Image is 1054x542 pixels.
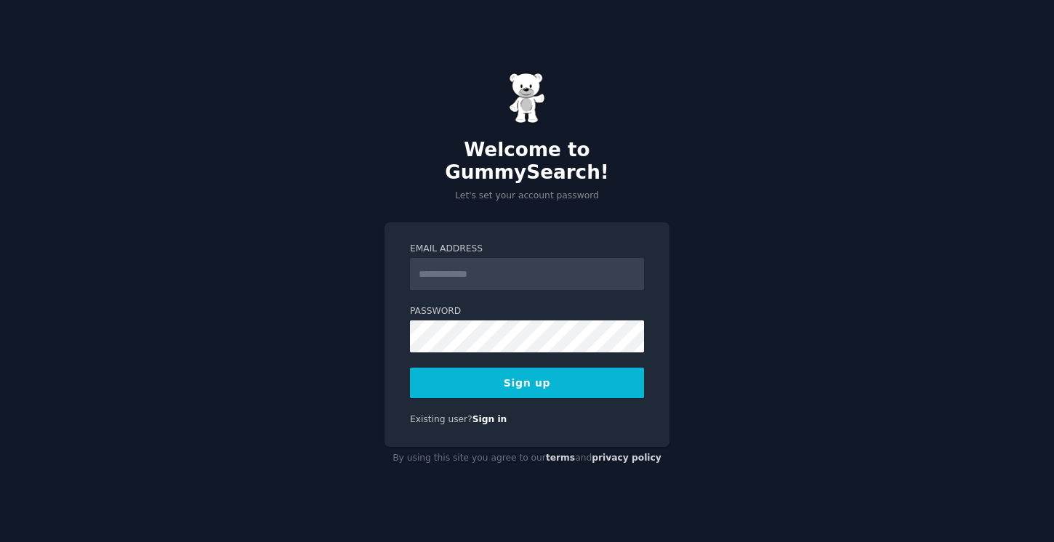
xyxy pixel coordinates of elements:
label: Email Address [410,243,644,256]
a: privacy policy [592,453,661,463]
img: Gummy Bear [509,73,545,124]
h2: Welcome to GummySearch! [385,139,669,185]
a: Sign in [472,414,507,424]
span: Existing user? [410,414,472,424]
div: By using this site you agree to our and [385,447,669,470]
a: terms [546,453,575,463]
button: Sign up [410,368,644,398]
p: Let's set your account password [385,190,669,203]
label: Password [410,305,644,318]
